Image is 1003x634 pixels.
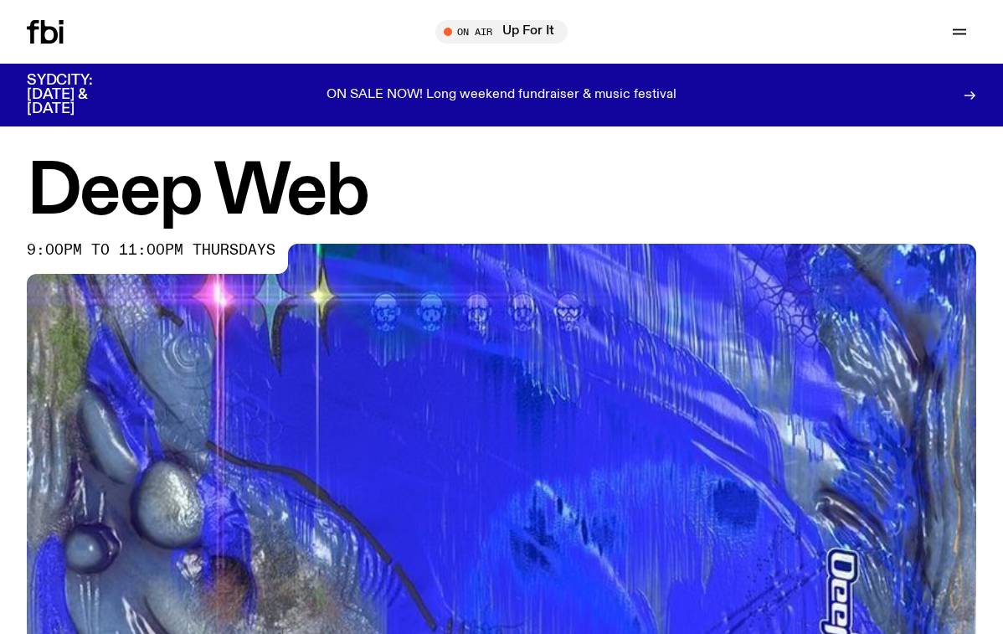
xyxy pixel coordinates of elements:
[327,88,676,103] p: ON SALE NOW! Long weekend fundraiser & music festival
[435,20,568,44] button: On AirUp For It
[27,244,275,257] span: 9:00pm to 11:00pm thursdays
[27,74,134,116] h3: SYDCITY: [DATE] & [DATE]
[27,159,976,227] h1: Deep Web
